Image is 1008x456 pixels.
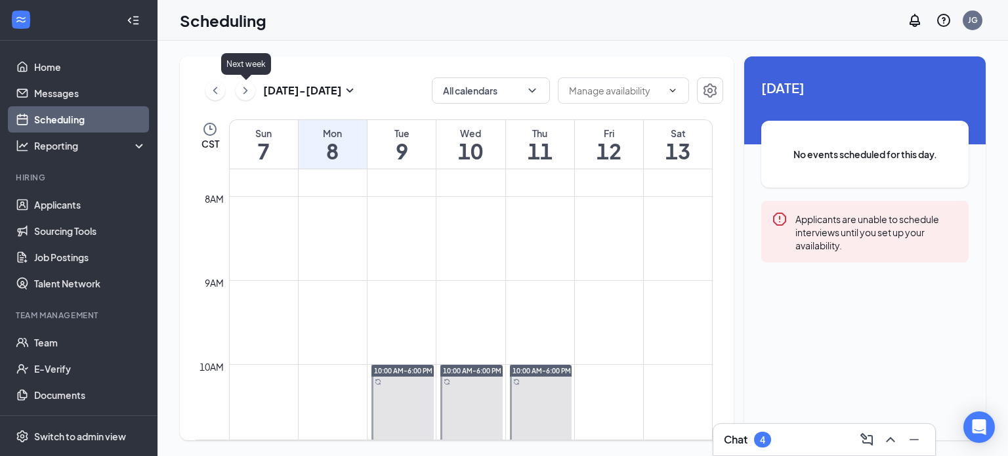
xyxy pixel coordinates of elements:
[575,127,643,140] div: Fri
[209,83,222,98] svg: ChevronLeft
[197,360,226,374] div: 10am
[299,120,367,169] a: September 8, 2025
[432,77,550,104] button: All calendarsChevronDown
[702,83,718,98] svg: Settings
[263,83,342,98] h3: [DATE] - [DATE]
[724,432,747,447] h3: Chat
[859,432,875,447] svg: ComposeMessage
[443,366,501,375] span: 10:00 AM-6:00 PM
[513,366,571,375] span: 10:00 AM-6:00 PM
[436,127,505,140] div: Wed
[444,379,450,385] svg: Sync
[299,140,367,162] h1: 8
[202,192,226,206] div: 8am
[239,83,252,98] svg: ChevronRight
[34,139,147,152] div: Reporting
[506,127,574,140] div: Thu
[205,81,225,100] button: ChevronLeft
[963,411,995,443] div: Open Intercom Messenger
[230,120,298,169] a: September 7, 2025
[299,127,367,140] div: Mon
[936,12,952,28] svg: QuestionInfo
[575,120,643,169] a: September 12, 2025
[904,429,925,450] button: Minimize
[367,120,436,169] a: September 9, 2025
[180,9,266,31] h1: Scheduling
[230,140,298,162] h1: 7
[230,127,298,140] div: Sun
[968,14,978,26] div: JG
[667,85,678,96] svg: ChevronDown
[201,137,219,150] span: CST
[34,192,146,218] a: Applicants
[34,54,146,80] a: Home
[787,147,942,161] span: No events scheduled for this day.
[367,140,436,162] h1: 9
[34,329,146,356] a: Team
[506,140,574,162] h1: 11
[34,270,146,297] a: Talent Network
[202,276,226,290] div: 9am
[202,121,218,137] svg: Clock
[34,106,146,133] a: Scheduling
[127,14,140,27] svg: Collapse
[34,80,146,106] a: Messages
[760,434,765,446] div: 4
[14,13,28,26] svg: WorkstreamLogo
[16,172,144,183] div: Hiring
[506,120,574,169] a: September 11, 2025
[34,244,146,270] a: Job Postings
[375,379,381,385] svg: Sync
[236,81,255,100] button: ChevronRight
[644,140,712,162] h1: 13
[367,127,436,140] div: Tue
[436,120,505,169] a: September 10, 2025
[34,430,126,443] div: Switch to admin view
[697,77,723,104] button: Settings
[34,218,146,244] a: Sourcing Tools
[761,77,969,98] span: [DATE]
[16,310,144,321] div: Team Management
[880,429,901,450] button: ChevronUp
[342,83,358,98] svg: SmallChevronDown
[644,120,712,169] a: September 13, 2025
[34,408,146,434] a: Surveys
[34,356,146,382] a: E-Verify
[16,139,29,152] svg: Analysis
[221,53,271,75] div: Next week
[644,127,712,140] div: Sat
[907,12,923,28] svg: Notifications
[513,379,520,385] svg: Sync
[569,83,662,98] input: Manage availability
[436,140,505,162] h1: 10
[575,140,643,162] h1: 12
[795,211,958,252] div: Applicants are unable to schedule interviews until you set up your availability.
[374,366,432,375] span: 10:00 AM-6:00 PM
[856,429,877,450] button: ComposeMessage
[526,84,539,97] svg: ChevronDown
[883,432,898,447] svg: ChevronUp
[16,430,29,443] svg: Settings
[906,432,922,447] svg: Minimize
[34,382,146,408] a: Documents
[772,211,787,227] svg: Error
